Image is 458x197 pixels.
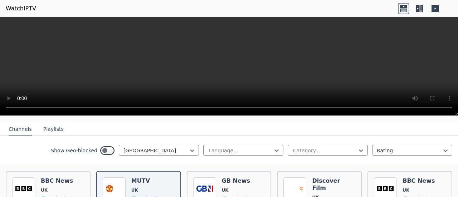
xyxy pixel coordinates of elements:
[51,147,97,154] label: Show Geo-blocked
[131,187,138,193] span: UK
[43,123,64,136] button: Playlists
[9,123,32,136] button: Channels
[41,187,48,193] span: UK
[131,177,163,184] h6: MUTV
[403,187,409,193] span: UK
[312,177,355,192] h6: Discover Film
[403,177,435,184] h6: BBC News
[222,187,229,193] span: UK
[6,4,36,13] a: WatchIPTV
[222,177,253,184] h6: GB News
[41,177,73,184] h6: BBC News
